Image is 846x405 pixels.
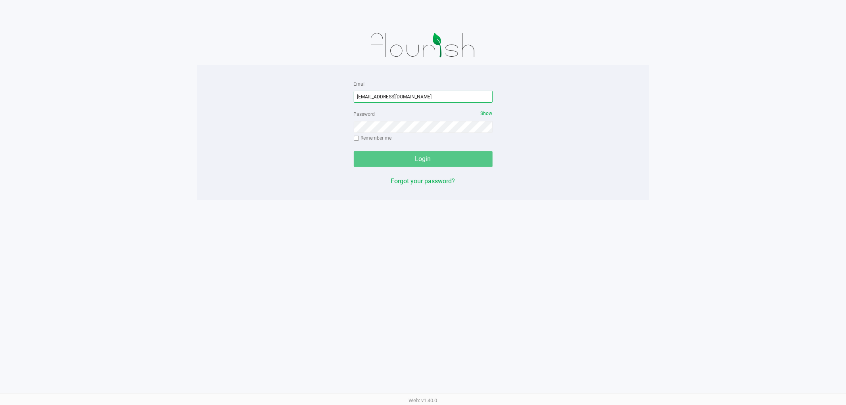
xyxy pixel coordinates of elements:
[354,134,392,142] label: Remember me
[391,177,455,186] button: Forgot your password?
[409,397,437,403] span: Web: v1.40.0
[481,111,493,116] span: Show
[354,111,375,118] label: Password
[354,81,366,88] label: Email
[354,136,359,141] input: Remember me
